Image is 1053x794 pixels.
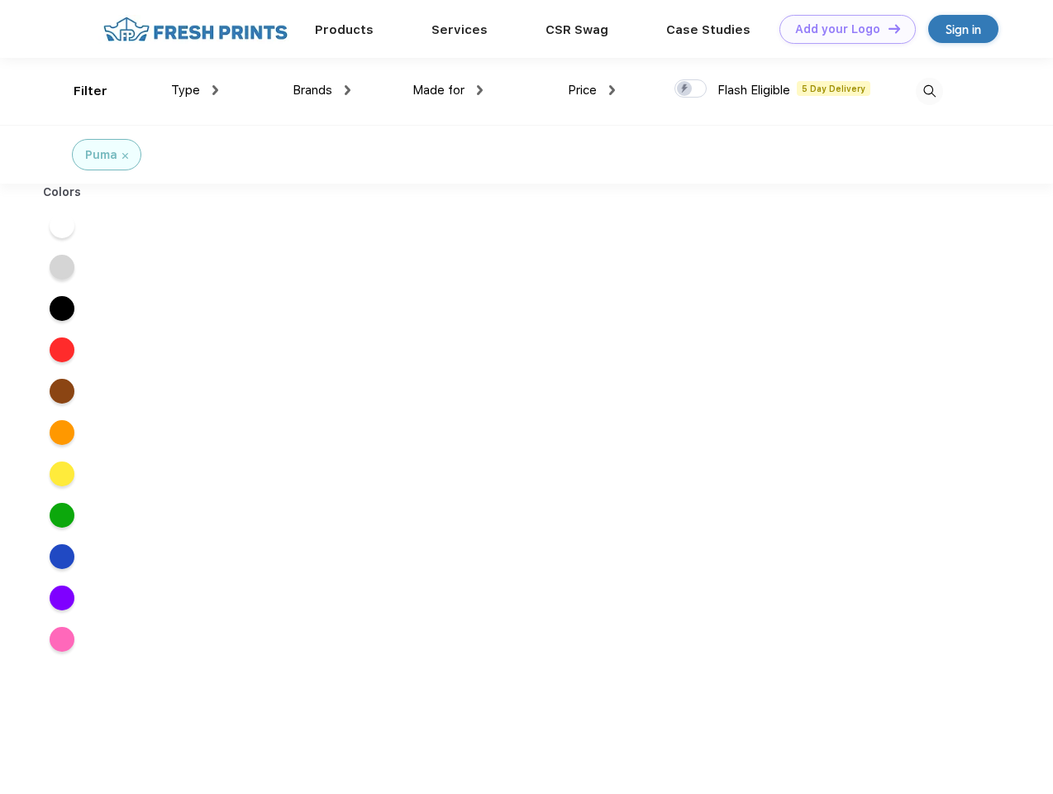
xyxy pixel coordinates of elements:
[315,22,374,37] a: Products
[345,85,350,95] img: dropdown.png
[568,83,597,98] span: Price
[717,83,790,98] span: Flash Eligible
[431,22,488,37] a: Services
[74,82,107,101] div: Filter
[171,83,200,98] span: Type
[795,22,880,36] div: Add your Logo
[122,153,128,159] img: filter_cancel.svg
[212,85,218,95] img: dropdown.png
[412,83,465,98] span: Made for
[797,81,870,96] span: 5 Day Delivery
[31,184,94,201] div: Colors
[916,78,943,105] img: desktop_search.svg
[928,15,998,43] a: Sign in
[946,20,981,39] div: Sign in
[609,85,615,95] img: dropdown.png
[889,24,900,33] img: DT
[98,15,293,44] img: fo%20logo%202.webp
[293,83,332,98] span: Brands
[85,146,117,164] div: Puma
[477,85,483,95] img: dropdown.png
[546,22,608,37] a: CSR Swag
